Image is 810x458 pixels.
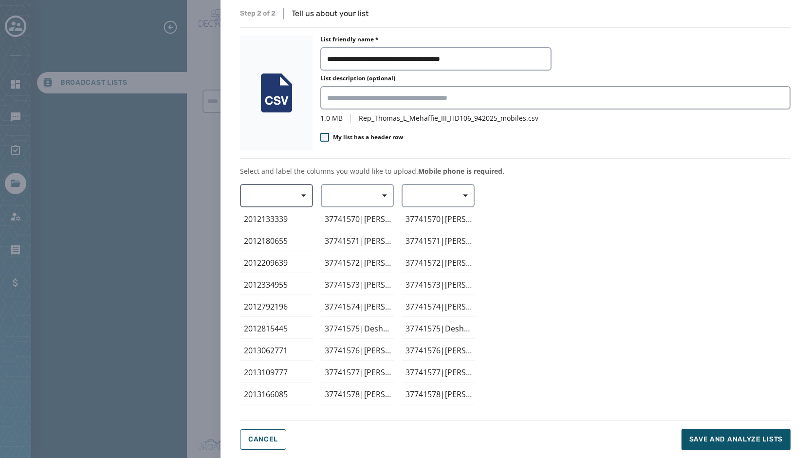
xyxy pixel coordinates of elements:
span: Cancel [248,436,278,443]
div: 37741581|Becker and Crum [402,406,475,426]
button: Cancel [240,429,286,450]
div: 37741573|Steven Amil Mitchell [321,275,394,295]
span: Save and analyze lists [689,435,783,444]
div: 37741570|Vincent Ronald Rinaldi III [402,209,475,229]
div: 2013909357 [240,406,313,426]
div: 37741578|Dr. Edward L Hevner [402,385,475,404]
div: 2013166085 [240,385,313,404]
div: 37741581|Becker and Crum [321,406,394,426]
span: My list has a header row [333,133,403,141]
span: 1.0 MB [320,113,343,123]
p: Select and label the columns you would like to upload. [240,166,791,176]
span: Mobile phone is required. [418,166,504,176]
div: 37741576|Monique Sonya Shanelle Mitchell [321,341,394,361]
button: Save and analyze lists [681,429,791,450]
div: 37741575|Deshmukh and Dsouza [402,319,475,339]
div: 37741574|Ruth M Alvarez [321,297,394,317]
label: List description (optional) [320,74,395,82]
div: 2012180655 [240,231,313,251]
div: 37741572|Brenda Susan Mallory [402,253,475,273]
div: 2012133339 [240,209,313,229]
div: 37741574|Ruth M Alvarez [402,297,475,317]
div: 37741573|Steven Amil Mitchell [402,275,475,295]
div: 2013062771 [240,341,313,361]
div: 2012334955 [240,275,313,295]
div: 2013109777 [240,363,313,383]
input: My list has a header row [320,133,329,142]
span: Rep_Thomas_L_Mehaffie_III_HD106_942025_mobiles.csv [359,113,538,123]
div: 37741572|Brenda Susan Mallory [321,253,394,273]
div: 2012209639 [240,253,313,273]
div: 37741571|Kenneth S Smith [402,231,475,251]
label: List friendly name * [320,36,379,43]
div: 37741575|Deshmukh and Dsouza [321,319,394,339]
div: 37741577|Donovan and Rettig [321,363,394,383]
div: 37741571|Kenneth S Smith [321,231,394,251]
div: 37741577|Donovan and Rettig [402,363,475,383]
div: 2012792196 [240,297,313,317]
div: 37741578|Dr. Edward L Hevner [321,385,394,404]
div: 37741570|Vincent Ronald Rinaldi III [321,209,394,229]
div: 37741576|Monique Sonya Shanelle Mitchell [402,341,475,361]
span: Step 2 of 2 [240,9,276,18]
p: Tell us about your list [292,8,368,19]
div: 2012815445 [240,319,313,339]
